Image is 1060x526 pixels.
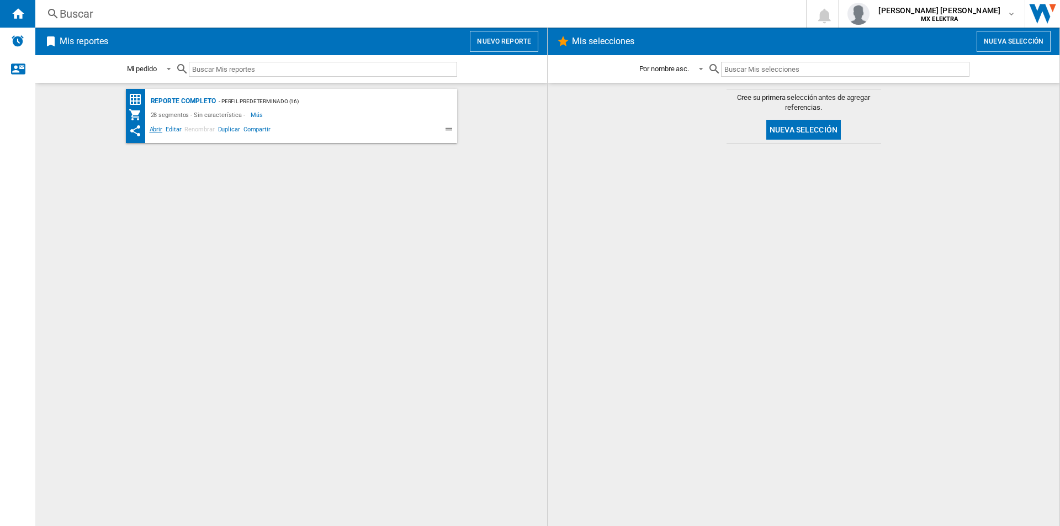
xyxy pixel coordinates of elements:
[251,108,264,121] span: Más
[148,124,165,137] span: Abrir
[766,120,841,140] button: Nueva selección
[148,108,251,121] div: 28 segmentos - Sin característica -
[470,31,538,52] button: Nuevo reporte
[164,124,183,137] span: Editar
[216,124,242,137] span: Duplicar
[977,31,1051,52] button: Nueva selección
[727,93,881,113] span: Cree su primera selección antes de agregar referencias.
[183,124,216,137] span: Renombrar
[11,34,24,47] img: alerts-logo.svg
[189,62,457,77] input: Buscar Mis reportes
[216,94,435,108] div: - Perfil predeterminado (16)
[127,65,157,73] div: Mi pedido
[242,124,272,137] span: Compartir
[129,108,148,121] div: Mi colección
[148,94,216,108] div: Reporte completo
[721,62,969,77] input: Buscar Mis selecciones
[847,3,870,25] img: profile.jpg
[60,6,777,22] div: Buscar
[878,5,1000,16] span: [PERSON_NAME] [PERSON_NAME]
[129,124,142,137] ng-md-icon: Este reporte se ha compartido contigo
[129,93,148,107] div: Matriz de precios
[57,31,110,52] h2: Mis reportes
[921,15,958,23] b: MX ELEKTRA
[570,31,637,52] h2: Mis selecciones
[639,65,690,73] div: Por nombre asc.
